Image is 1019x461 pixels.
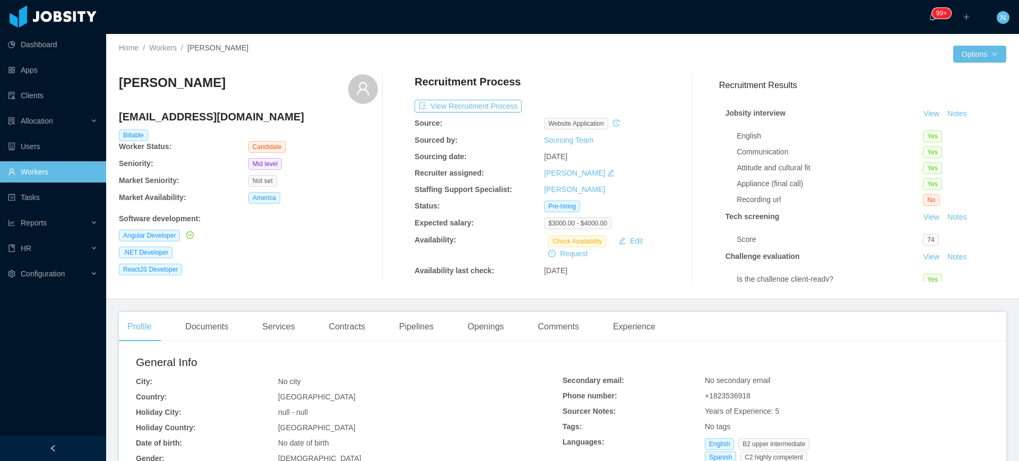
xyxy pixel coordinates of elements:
[737,234,923,245] div: Score
[414,169,484,177] b: Recruiter assigned:
[186,231,194,239] i: icon: check-circle
[705,392,750,400] span: +1823536918
[923,131,942,142] span: Yes
[414,102,522,110] a: icon: exportView Recruitment Process
[563,407,616,415] b: Sourcer Notes:
[119,176,179,185] b: Market Seniority:
[414,266,494,275] b: Availability last check:
[943,211,971,224] button: Notes
[414,119,442,127] b: Source:
[119,109,378,124] h4: [EMAIL_ADDRESS][DOMAIN_NAME]
[923,146,942,158] span: Yes
[8,270,15,277] i: icon: setting
[1000,11,1006,24] span: N
[737,162,923,173] div: Attitude and cultural fit
[544,201,580,212] span: Pre-hiring
[737,131,923,142] div: English
[119,74,226,91] h3: [PERSON_NAME]
[953,46,1006,63] button: Optionsicon: down
[544,218,611,229] span: $3000.00 - $4000.00
[8,219,15,227] i: icon: line-chart
[248,192,280,204] span: America
[705,376,771,385] span: No secondary email
[278,393,356,401] span: [GEOGRAPHIC_DATA]
[943,108,971,120] button: Notes
[923,194,939,206] span: No
[143,44,145,52] span: /
[737,274,923,285] div: Is the challenge client-ready?
[187,44,248,52] span: [PERSON_NAME]
[149,44,177,52] a: Workers
[119,193,186,202] b: Market Availability:
[719,79,1006,92] h3: Recruitment Results
[607,169,615,177] i: icon: edit
[414,185,512,194] b: Staffing Support Specialist:
[391,312,442,342] div: Pipelines
[119,159,153,168] b: Seniority:
[119,44,139,52] a: Home
[119,214,201,223] b: Software development :
[563,438,605,446] b: Languages:
[923,234,938,246] span: 74
[612,119,620,127] i: icon: history
[414,219,473,227] b: Expected salary:
[136,439,182,447] b: Date of birth:
[21,117,53,125] span: Allocation
[920,213,943,221] a: View
[920,253,943,261] a: View
[459,312,513,342] div: Openings
[414,136,457,144] b: Sourced by:
[705,438,734,450] span: English
[248,141,286,153] span: Candidate
[119,247,172,258] span: .NET Developer
[544,185,605,194] a: [PERSON_NAME]
[119,129,148,141] span: Billable
[8,161,98,182] a: icon: userWorkers
[8,85,98,106] a: icon: auditClients
[414,202,439,210] b: Status:
[737,178,923,189] div: Appliance (final call)
[726,212,780,221] strong: Tech screening
[943,251,971,264] button: Notes
[8,34,98,55] a: icon: pie-chartDashboard
[21,244,31,253] span: HR
[705,407,779,415] span: Years of Experience: 5
[705,421,989,432] div: No tags
[184,231,194,239] a: icon: check-circle
[136,393,167,401] b: Country:
[119,264,182,275] span: ReactJS Developer
[932,8,951,19] sup: 1675
[737,194,923,205] div: Recording url
[414,236,456,244] b: Availability:
[738,438,809,450] span: B2 upper intermediate
[278,439,329,447] span: No date of birth
[544,152,567,161] span: [DATE]
[177,312,237,342] div: Documents
[414,152,467,161] b: Sourcing date:
[963,13,970,21] i: icon: plus
[544,266,567,275] span: [DATE]
[563,392,617,400] b: Phone number:
[278,377,301,386] span: No city
[544,169,605,177] a: [PERSON_NAME]
[920,109,943,118] a: View
[278,408,308,416] span: null - null
[136,423,196,432] b: Holiday Country:
[614,234,647,247] button: icon: editEdit
[726,109,786,117] strong: Jobsity interview
[8,136,98,157] a: icon: robotUsers
[136,377,152,386] b: City:
[136,354,563,371] h2: General Info
[248,158,282,170] span: Mid level
[923,274,942,285] span: Yes
[923,162,942,174] span: Yes
[414,74,521,89] h4: Recruitment Process
[21,269,65,278] span: Configuration
[544,136,593,144] a: Sourcing Team
[321,312,374,342] div: Contracts
[119,230,180,241] span: Angular Developer
[119,142,171,151] b: Worker Status:
[923,178,942,190] span: Yes
[563,376,624,385] b: Secondary email:
[136,408,182,416] b: Holiday City:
